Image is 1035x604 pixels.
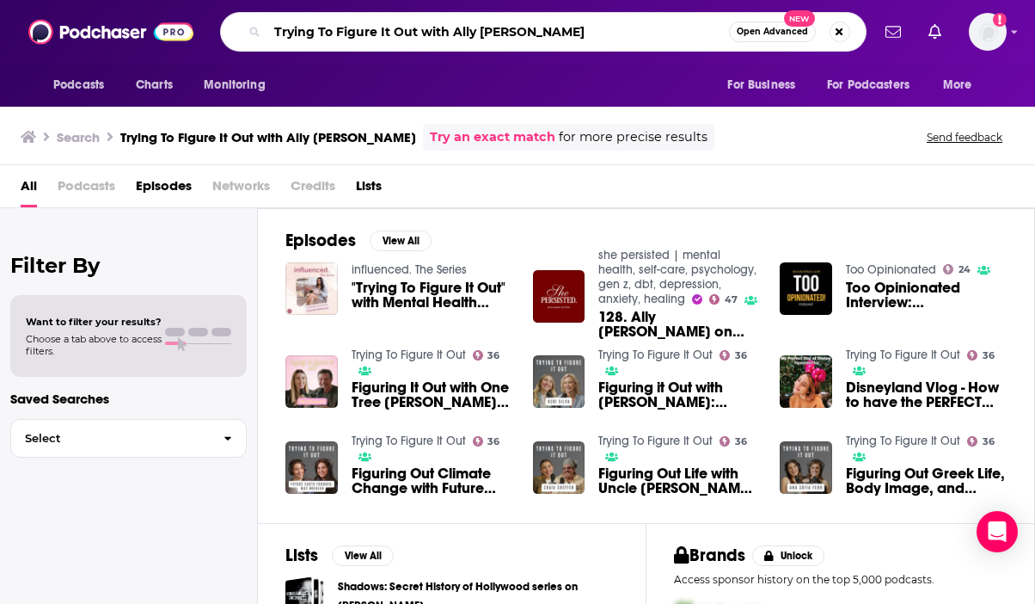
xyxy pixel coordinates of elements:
[58,172,115,207] span: Podcasts
[780,262,832,315] a: Too Opinionated Interview: Alli Petitti
[983,438,995,446] span: 36
[533,441,585,494] img: Figuring Out Life with Uncle Keith from One Tree Hill: Mental Health, Parenting, and More
[487,438,499,446] span: 36
[204,73,265,97] span: Monitoring
[969,13,1007,51] img: User Profile
[285,355,338,408] img: Figuring It Out with One Tree Hill's Infamous Villain: Paul Johansson
[674,545,745,566] h2: Brands
[559,127,707,147] span: for more precise results
[598,466,759,496] a: Figuring Out Life with Uncle Keith from One Tree Hill: Mental Health, Parenting, and More
[846,466,1007,496] span: Figuring Out Greek Life, Body Image, and Online Harassment with [PERSON_NAME]
[332,545,394,566] button: View All
[816,69,934,102] button: open menu
[212,172,270,207] span: Networks
[922,17,948,46] a: Show notifications dropdown
[598,348,713,362] a: Trying To Figure It Out
[533,270,585,323] img: 128. Ally Petitti on Anxiety, Health and Childhood Struggles, & Advice for Teens
[136,172,192,207] a: Episodes
[846,466,1007,496] a: Figuring Out Greek Life, Body Image, and Online Harassment with Sofia Fehn
[598,380,759,410] span: Figuring it Out with [PERSON_NAME]: Divorce as an Opportunity
[598,380,759,410] a: Figuring it Out with Keni Silva: Divorce as an Opportunity
[352,466,512,496] span: Figuring Out Climate Change with Future Earth Co-Founder, [PERSON_NAME]
[598,466,759,496] span: Figuring Out Life with Uncle [PERSON_NAME] from One Tree Hill: Mental Health, Parenting, and More
[727,73,795,97] span: For Business
[352,280,512,310] span: "Trying To Figure It Out" with Mental Health Champion [PERSON_NAME] | influenced. ep 4
[285,230,432,251] a: EpisodesView All
[28,15,193,48] a: Podchaser - Follow, Share and Rate Podcasts
[977,511,1018,552] div: Open Intercom Messenger
[473,436,500,447] a: 36
[931,69,994,102] button: open menu
[846,262,936,277] a: Too Opinionated
[10,419,247,458] button: Select
[846,280,1007,310] span: Too Opinionated Interview: [MEDICAL_DATA][PERSON_NAME]
[879,17,908,46] a: Show notifications dropdown
[752,545,825,566] button: Unlock
[53,73,104,97] span: Podcasts
[720,350,747,361] a: 36
[737,28,808,36] span: Open Advanced
[846,348,960,362] a: Trying To Figure It Out
[473,350,500,361] a: 36
[729,22,816,42] button: Open AdvancedNew
[430,127,555,147] a: Try an exact match
[784,10,815,27] span: New
[598,248,756,306] a: she persisted | mental health, self-care, psychology, gen z, dbt, depression, anxiety, healing
[967,436,995,447] a: 36
[352,434,466,448] a: Trying To Figure It Out
[709,294,738,305] a: 47
[846,380,1007,410] a: Disneyland Vlog - How to have the PERFECT day at Disney
[21,172,37,207] a: All
[57,129,100,145] h3: Search
[10,391,247,407] p: Saved Searches
[192,69,287,102] button: open menu
[943,264,971,274] a: 24
[735,438,747,446] span: 36
[993,13,1007,27] svg: Add a profile image
[846,434,960,448] a: Trying To Figure It Out
[720,436,747,447] a: 36
[11,433,210,444] span: Select
[780,441,832,494] img: Figuring Out Greek Life, Body Image, and Online Harassment with Sofia Fehn
[969,13,1007,51] span: Logged in as alignPR
[533,355,585,408] img: Figuring it Out with Keni Silva: Divorce as an Opportunity
[922,130,1007,145] button: Send feedback
[41,69,126,102] button: open menu
[285,545,394,566] a: ListsView All
[352,466,512,496] a: Figuring Out Climate Change with Future Earth Co-Founder, Max Moinian
[370,231,432,251] button: View All
[285,441,338,494] a: Figuring Out Climate Change with Future Earth Co-Founder, Max Moinian
[846,280,1007,310] a: Too Opinionated Interview: Alli Petitti
[285,230,356,251] h2: Episodes
[267,18,729,46] input: Search podcasts, credits, & more...
[352,380,512,410] span: Figuring It Out with One Tree [PERSON_NAME] Infamous Villain: [PERSON_NAME]
[780,355,832,408] img: Disneyland Vlog - How to have the PERFECT day at Disney
[352,380,512,410] a: Figuring It Out with One Tree Hill's Infamous Villain: Paul Johansson
[598,434,713,448] a: Trying To Figure It Out
[487,352,499,360] span: 36
[598,310,759,339] a: 128. Ally Petitti on Anxiety, Health and Childhood Struggles, & Advice for Teens
[10,253,247,278] h2: Filter By
[958,266,971,274] span: 24
[967,350,995,361] a: 36
[291,172,335,207] span: Credits
[983,352,995,360] span: 36
[598,310,759,339] span: 128. Ally [PERSON_NAME] on Anxiety, Health and Childhood Struggles, & Advice for Teens
[285,262,338,315] img: "Trying To Figure It Out" with Mental Health Champion Ally Petitti | influenced. ep 4
[674,573,1007,586] p: Access sponsor history on the top 5,000 podcasts.
[352,262,467,277] a: influenced. The Series
[26,316,162,328] span: Want to filter your results?
[715,69,817,102] button: open menu
[356,172,382,207] a: Lists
